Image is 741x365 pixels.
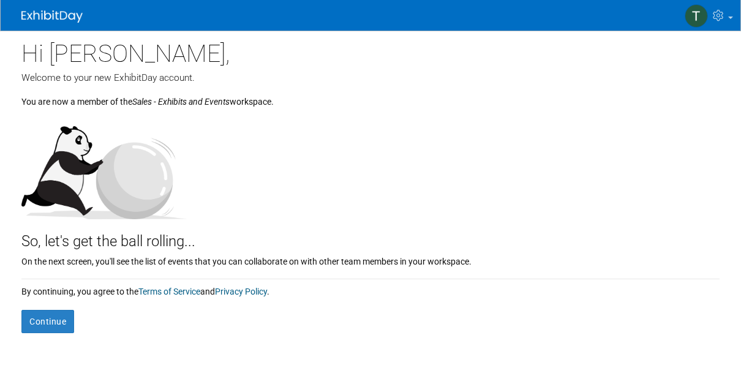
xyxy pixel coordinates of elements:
[21,85,720,108] div: You are now a member of the workspace.
[21,219,720,252] div: So, let's get the ball rolling...
[21,310,74,333] button: Continue
[138,287,200,296] a: Terms of Service
[21,71,720,85] div: Welcome to your new ExhibitDay account.
[21,279,720,298] div: By continuing, you agree to the and .
[21,31,720,71] div: Hi [PERSON_NAME],
[21,10,83,23] img: ExhibitDay
[132,97,230,107] i: Sales - Exhibits and Events
[21,114,187,219] img: Let's get the ball rolling
[685,4,708,28] img: Tonia Ballintine
[215,287,267,296] a: Privacy Policy
[21,252,720,268] div: On the next screen, you'll see the list of events that you can collaborate on with other team mem...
